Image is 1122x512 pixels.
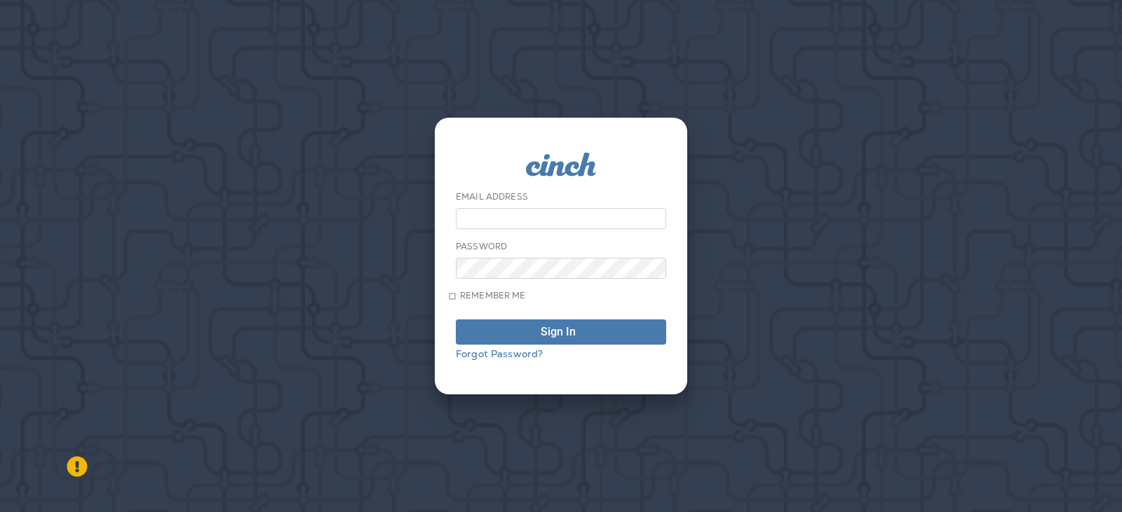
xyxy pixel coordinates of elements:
[460,290,526,301] span: Remember me
[541,326,576,338] div: Sign In
[456,319,666,345] button: Sign In
[456,347,543,360] a: Forgot Password?
[456,241,507,252] label: Password
[456,191,528,202] label: Email Address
